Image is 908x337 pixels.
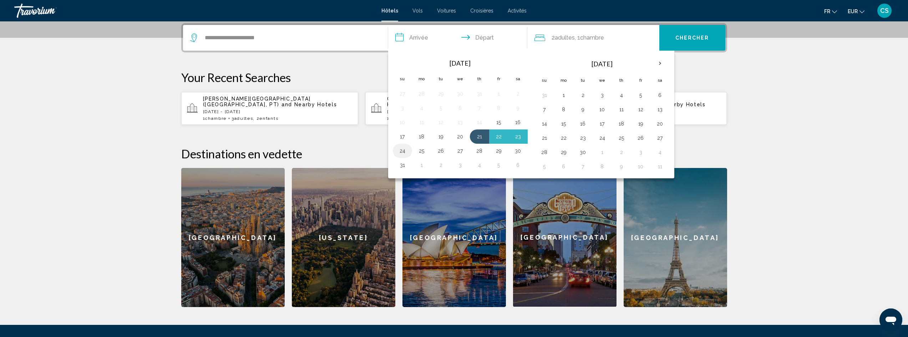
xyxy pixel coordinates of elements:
[397,89,408,99] button: Day 27
[555,34,575,41] span: Adultes
[232,116,253,121] span: 3
[435,160,447,170] button: Day 2
[616,90,627,100] button: Day 4
[558,147,569,157] button: Day 29
[527,25,659,51] button: Travelers: 2 adults, 0 children
[580,34,604,41] span: Chambre
[654,119,666,129] button: Day 20
[512,103,524,113] button: Day 9
[635,162,646,172] button: Day 10
[616,119,627,129] button: Day 18
[397,103,408,113] button: Day 3
[493,160,504,170] button: Day 5
[387,96,536,107] span: and Nearby Hotels
[474,103,485,113] button: Day 7
[650,55,670,72] button: Next month
[181,70,727,85] p: Your Recent Searches
[437,8,456,14] a: Voitures
[281,102,337,107] span: and Nearby Hotels
[416,146,427,156] button: Day 25
[539,133,550,143] button: Day 21
[597,147,608,157] button: Day 1
[203,96,311,107] span: [PERSON_NAME][GEOGRAPHIC_DATA] ([GEOGRAPHIC_DATA], PT)
[539,147,550,157] button: Day 28
[387,109,537,114] p: [DATE] - [DATE]
[387,116,411,121] span: 1
[183,25,725,51] div: Search widget
[292,168,395,307] a: [US_STATE]
[397,160,408,170] button: Day 31
[474,117,485,127] button: Day 14
[824,9,830,14] span: fr
[412,55,508,71] th: [DATE]
[616,133,627,143] button: Day 25
[412,8,423,14] a: Vols
[650,102,706,107] span: and Nearby Hotels
[675,35,709,41] span: Chercher
[234,116,253,121] span: Adultes
[635,133,646,143] button: Day 26
[635,104,646,114] button: Day 12
[616,104,627,114] button: Day 11
[455,132,466,142] button: Day 20
[435,117,447,127] button: Day 12
[493,103,504,113] button: Day 8
[387,96,500,102] span: Cheerfulway Minichoro (Albufeira, PT)
[597,133,608,143] button: Day 24
[635,119,646,129] button: Day 19
[381,8,398,14] a: Hôtels
[875,3,894,18] button: User Menu
[416,103,427,113] button: Day 4
[397,146,408,156] button: Day 24
[577,119,589,129] button: Day 16
[512,160,524,170] button: Day 6
[558,104,569,114] button: Day 8
[493,132,504,142] button: Day 22
[455,160,466,170] button: Day 3
[512,117,524,127] button: Day 16
[539,162,550,172] button: Day 5
[624,168,727,307] a: [GEOGRAPHIC_DATA]
[654,147,666,157] button: Day 4
[654,104,666,114] button: Day 13
[635,147,646,157] button: Day 3
[539,90,550,100] button: Day 31
[558,119,569,129] button: Day 15
[597,119,608,129] button: Day 17
[474,132,485,142] button: Day 21
[554,55,650,72] th: [DATE]
[512,89,524,99] button: Day 2
[402,168,506,307] a: [GEOGRAPHIC_DATA]
[388,25,527,51] button: Check in and out dates
[539,119,550,129] button: Day 14
[181,92,359,125] button: [PERSON_NAME][GEOGRAPHIC_DATA] ([GEOGRAPHIC_DATA], PT) and Nearby Hotels[DATE] - [DATE]1Chambre3A...
[508,8,527,14] a: Activités
[474,160,485,170] button: Day 4
[558,90,569,100] button: Day 1
[435,132,447,142] button: Day 19
[435,146,447,156] button: Day 26
[577,104,589,114] button: Day 9
[597,162,608,172] button: Day 8
[259,116,278,121] span: Enfants
[512,132,524,142] button: Day 23
[577,133,589,143] button: Day 23
[575,33,604,43] span: , 1
[512,146,524,156] button: Day 30
[654,162,666,172] button: Day 11
[659,25,725,51] button: Chercher
[14,4,374,18] a: Travorium
[455,117,466,127] button: Day 13
[539,104,550,114] button: Day 7
[181,168,285,307] a: [GEOGRAPHIC_DATA]
[848,9,858,14] span: EUR
[654,133,666,143] button: Day 27
[654,90,666,100] button: Day 6
[470,8,493,14] a: Croisières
